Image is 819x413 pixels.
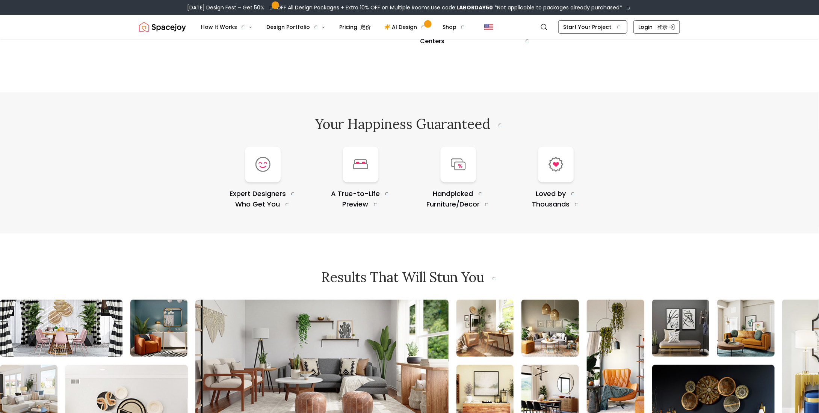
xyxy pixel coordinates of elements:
button: Design Portfolio [260,20,332,35]
span: Use code: [431,4,493,11]
h2: Your Happiness Guaranteed [139,116,680,131]
div: Expert Designers Who Get You [217,188,309,210]
img: Spacejoy Logo [139,20,186,35]
h2: Results that will stun you [139,270,680,285]
a: Shop [437,20,472,35]
a: Pricing 定价 [333,20,377,35]
div: Loved by Thousands [510,188,602,210]
div: A True-to-Life Preview [315,188,406,210]
a: Start Your Project [558,20,627,34]
a: Spacejoy [139,20,186,35]
font: 登录 [657,23,668,31]
div: [DATE] Design Fest – Get 50% OFF All Design Packages + Extra 10% OFF on Multiple Rooms. [187,4,632,11]
img: Loved by<br/>Thousands [549,157,564,172]
img: A True-to-Life<br/>Preview [353,159,368,169]
div: Handpicked Furniture/Decor [413,188,504,210]
b: LABORDAY50 [456,4,493,11]
nav: Global [139,15,680,39]
img: Handpicked<br/>Furniture/Decor [451,158,466,170]
img: Expert Designers<br/>Who Get You [255,157,270,172]
a: Login 登录 [633,20,680,34]
nav: Main [195,20,472,35]
a: AI Design [378,20,435,35]
span: *Not applicable to packages already purchased* [493,4,622,11]
font: 定价 [360,23,371,31]
img: United States [484,23,493,32]
button: How It Works [195,20,259,35]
